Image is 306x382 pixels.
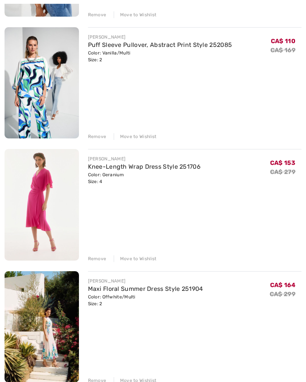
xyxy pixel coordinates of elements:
[5,149,79,260] img: Knee-Length Wrap Dress Style 251706
[88,41,232,48] a: Puff Sleeve Pullover, Abstract Print Style 252085
[114,11,157,18] div: Move to Wishlist
[270,281,295,289] span: CA$ 164
[114,255,157,262] div: Move to Wishlist
[88,34,232,40] div: [PERSON_NAME]
[5,27,79,139] img: Puff Sleeve Pullover, Abstract Print Style 252085
[88,163,201,170] a: Knee-Length Wrap Dress Style 251706
[270,47,295,54] s: CA$ 169
[271,37,295,45] span: CA$ 110
[88,285,203,292] a: Maxi Floral Summer Dress Style 251904
[88,133,107,140] div: Remove
[88,50,232,63] div: Color: Vanilla/Multi Size: 2
[88,293,203,307] div: Color: Offwhite/Multi Size: 2
[88,278,203,284] div: [PERSON_NAME]
[88,171,201,185] div: Color: Geranium Size: 4
[88,11,107,18] div: Remove
[270,168,295,175] s: CA$ 279
[270,159,295,166] span: CA$ 153
[88,155,201,162] div: [PERSON_NAME]
[270,290,295,298] s: CA$ 299
[88,255,107,262] div: Remove
[114,133,157,140] div: Move to Wishlist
